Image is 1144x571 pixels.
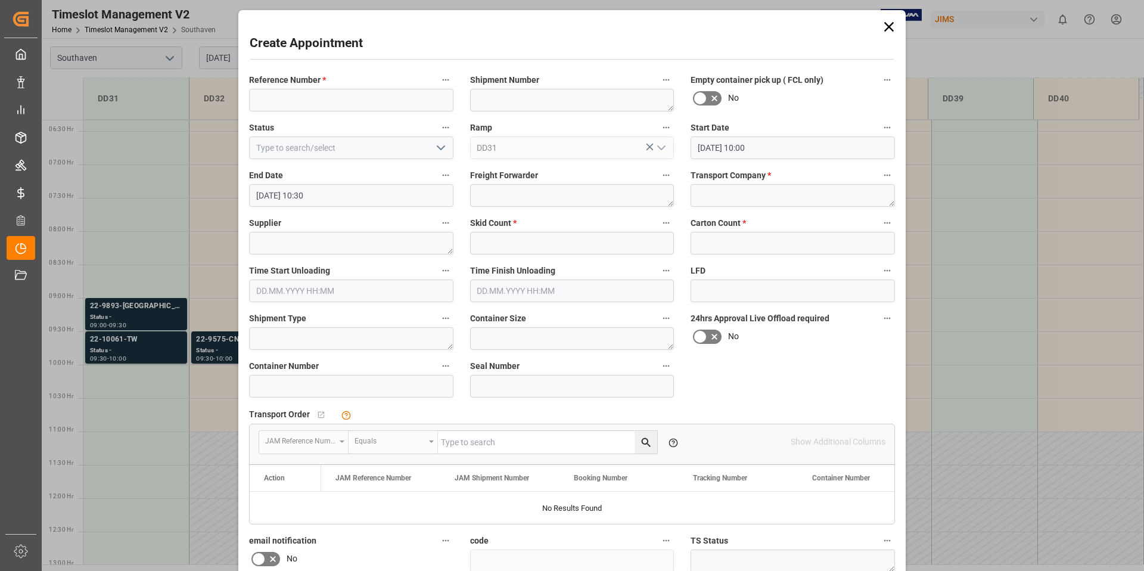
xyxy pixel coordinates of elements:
span: code [470,535,489,547]
button: TS Status [879,533,895,548]
button: Ramp [658,120,674,135]
span: No [728,92,739,104]
button: Shipment Number [658,72,674,88]
span: Freight Forwarder [470,169,538,182]
button: Empty container pick up ( FCL only) [879,72,895,88]
span: Tracking Number [693,474,747,482]
button: Container Size [658,311,674,326]
h2: Create Appointment [250,34,363,53]
button: open menu [349,431,438,454]
input: DD.MM.YYYY HH:MM [249,280,453,302]
button: open menu [652,139,670,157]
button: End Date [438,167,453,183]
button: Seal Number [658,358,674,374]
button: Freight Forwarder [658,167,674,183]
span: Seal Number [470,360,520,373]
span: Ramp [470,122,492,134]
div: Equals [355,433,425,446]
input: Type to search [438,431,657,454]
span: JAM Reference Number [335,474,411,482]
button: Container Number [438,358,453,374]
div: Action [264,474,285,482]
span: Time Start Unloading [249,265,330,277]
span: Booking Number [574,474,627,482]
span: Container Number [249,360,319,373]
input: DD.MM.YYYY HH:MM [249,184,453,207]
input: Type to search/select [470,136,674,159]
span: Transport Company [691,169,771,182]
span: Reference Number [249,74,326,86]
span: No [287,553,297,565]
button: LFD [879,263,895,278]
button: Carton Count * [879,215,895,231]
button: Supplier [438,215,453,231]
button: Status [438,120,453,135]
span: Time Finish Unloading [470,265,555,277]
button: Reference Number * [438,72,453,88]
span: Status [249,122,274,134]
button: open menu [431,139,449,157]
button: Time Finish Unloading [658,263,674,278]
input: DD.MM.YYYY HH:MM [470,280,674,302]
input: Type to search/select [249,136,453,159]
input: DD.MM.YYYY HH:MM [691,136,895,159]
div: JAM Reference Number [265,433,335,446]
span: End Date [249,169,283,182]
button: Time Start Unloading [438,263,453,278]
button: Start Date [879,120,895,135]
span: Container Number [812,474,870,482]
button: Skid Count * [658,215,674,231]
span: TS Status [691,535,728,547]
button: 24hrs Approval Live Offload required [879,311,895,326]
button: search button [635,431,657,454]
button: Transport Company * [879,167,895,183]
span: Empty container pick up ( FCL only) [691,74,823,86]
span: email notification [249,535,316,547]
span: No [728,330,739,343]
span: Skid Count [470,217,517,229]
span: Supplier [249,217,281,229]
span: LFD [691,265,705,277]
span: Shipment Number [470,74,539,86]
span: Start Date [691,122,729,134]
span: 24hrs Approval Live Offload required [691,312,829,325]
span: JAM Shipment Number [455,474,529,482]
span: Transport Order [249,408,310,421]
span: Carton Count [691,217,746,229]
span: Shipment Type [249,312,306,325]
button: code [658,533,674,548]
span: Container Size [470,312,526,325]
button: email notification [438,533,453,548]
button: open menu [259,431,349,454]
button: Shipment Type [438,311,453,326]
